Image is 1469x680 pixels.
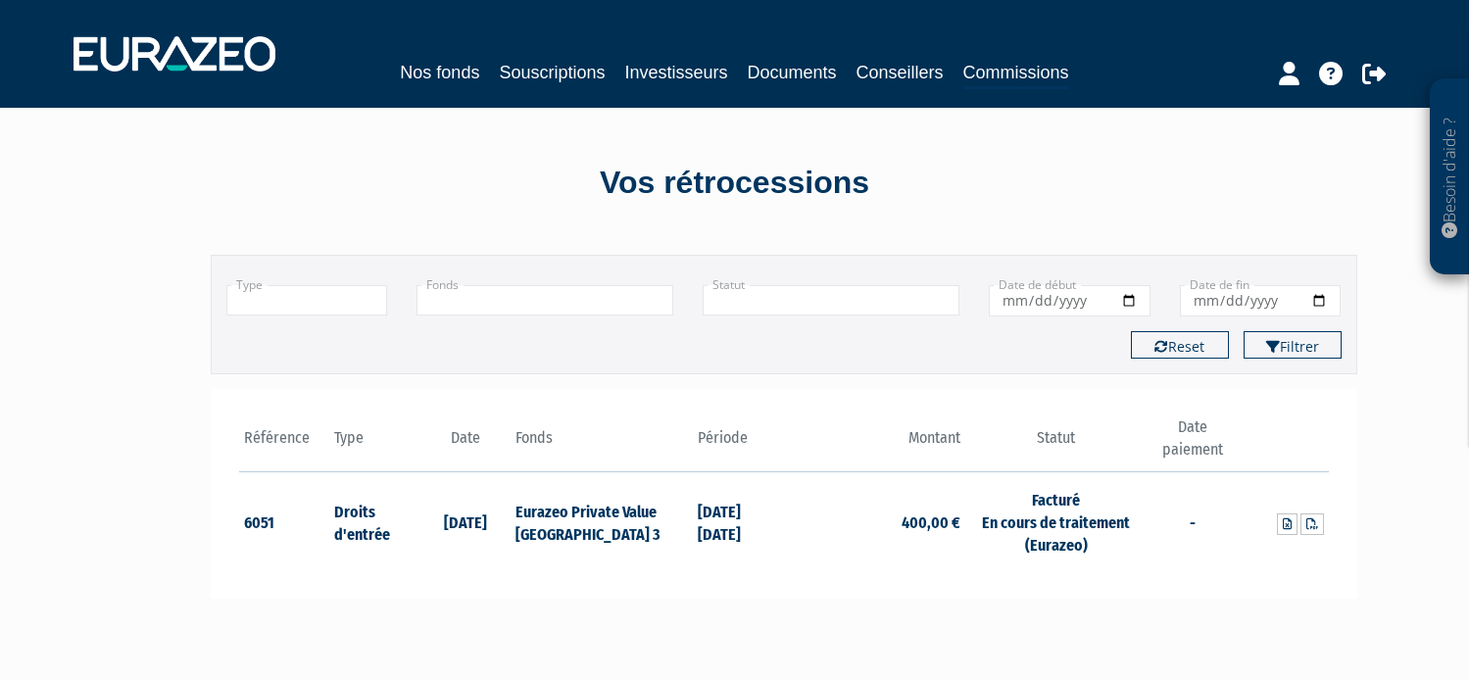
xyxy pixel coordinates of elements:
a: Documents [748,59,837,86]
td: [DATE] [420,472,512,571]
td: [DATE] [DATE] [693,472,784,571]
th: Montant [784,416,965,472]
a: Investisseurs [624,59,727,86]
th: Référence [239,416,330,472]
button: Filtrer [1244,331,1342,359]
img: 1732889491-logotype_eurazeo_blanc_rvb.png [73,36,275,72]
p: Besoin d'aide ? [1439,89,1461,266]
td: 400,00 € [784,472,965,571]
a: Commissions [963,59,1069,89]
td: - [1147,472,1238,571]
td: Facturé En cours de traitement (Eurazeo) [965,472,1147,571]
th: Statut [965,416,1147,472]
th: Période [693,416,784,472]
a: Souscriptions [499,59,605,86]
th: Date [420,416,512,472]
a: Conseillers [857,59,944,86]
th: Date paiement [1147,416,1238,472]
th: Fonds [511,416,692,472]
td: Eurazeo Private Value [GEOGRAPHIC_DATA] 3 [511,472,692,571]
a: Nos fonds [400,59,479,86]
td: 6051 [239,472,330,571]
th: Type [329,416,420,472]
button: Reset [1131,331,1229,359]
div: Vos rétrocessions [176,161,1294,206]
td: Droits d'entrée [329,472,420,571]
